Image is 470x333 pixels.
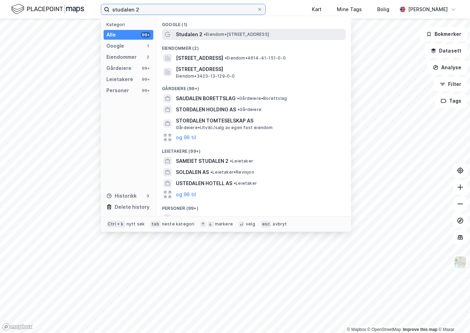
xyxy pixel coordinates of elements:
[176,168,209,176] span: SOLDALEN AS
[106,192,137,200] div: Historikk
[127,221,145,227] div: nytt søk
[176,125,273,130] span: Gårdeiere • Utvikl./salg av egen fast eiendom
[435,300,470,333] iframe: Chat Widget
[210,169,254,175] span: Leietaker • Revisjon
[106,64,131,72] div: Gårdeiere
[176,30,202,39] span: Studalen 2
[106,53,137,61] div: Eiendommer
[273,221,287,227] div: avbryt
[247,215,293,221] span: Person • 21. mai 1985
[230,158,232,164] span: •
[110,4,257,15] input: Søk på adresse, matrikkel, gårdeiere, leietakere eller personer
[176,94,236,103] span: SAUDALEN BORETTSLAG
[145,43,151,49] div: 1
[215,221,233,227] div: markere
[237,96,287,101] span: Gårdeiere • Borettslag
[106,221,125,228] div: Ctrl + k
[176,157,228,165] span: SAMEIET STUDALEN 2
[156,40,351,53] div: Eiendommer (2)
[204,32,269,37] span: Eiendom • [STREET_ADDRESS]
[377,5,389,14] div: Bolig
[435,300,470,333] div: Kontrollprogram for chat
[106,31,116,39] div: Alle
[141,88,151,93] div: 99+
[408,5,448,14] div: [PERSON_NAME]
[246,221,255,227] div: velg
[237,96,239,101] span: •
[150,221,161,228] div: tab
[162,221,195,227] div: neste kategori
[106,75,133,84] div: Leietakere
[230,158,253,164] span: Leietaker
[347,327,366,332] a: Mapbox
[237,107,261,112] span: Gårdeiere
[176,54,223,62] span: [STREET_ADDRESS]
[425,44,467,58] button: Datasett
[427,61,467,74] button: Analyse
[141,77,151,82] div: 99+
[247,215,249,221] span: •
[145,54,151,60] div: 2
[237,107,240,112] span: •
[106,22,153,27] div: Kategori
[115,203,149,211] div: Delete history
[141,32,151,38] div: 99+
[176,133,196,142] button: og 96 til
[141,65,151,71] div: 99+
[2,323,33,331] a: Mapbox homepage
[176,73,235,79] span: Eiendom • 3423-13-129-0-0
[225,55,286,61] span: Eiendom • 4614-41-151-0-0
[403,327,437,332] a: Improve this map
[312,5,322,14] div: Kart
[145,193,151,199] div: 3
[367,327,401,332] a: OpenStreetMap
[210,169,212,175] span: •
[156,80,351,93] div: Gårdeiere (99+)
[234,181,236,186] span: •
[106,42,124,50] div: Google
[454,256,467,269] img: Z
[225,55,227,61] span: •
[337,5,362,14] div: Mine Tags
[106,86,129,95] div: Personer
[156,143,351,156] div: Leietakere (99+)
[204,32,206,37] span: •
[176,117,343,125] span: STORDALEN TOMTESELSKAP AS
[435,94,467,108] button: Tags
[434,77,467,91] button: Filter
[261,221,272,228] div: esc
[420,27,467,41] button: Bokmerker
[176,65,343,73] span: [STREET_ADDRESS]
[176,179,232,188] span: USTEDALEN HOTELL AS
[176,105,236,114] span: STORDALEN HOLDING AS
[11,3,84,15] img: logo.f888ab2527a4732fd821a326f86c7f29.svg
[176,214,246,222] span: METTE*GUTT 2 TV ELIASSEN
[176,190,196,199] button: og 96 til
[156,200,351,213] div: Personer (99+)
[156,16,351,29] div: Google (1)
[234,181,257,186] span: Leietaker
